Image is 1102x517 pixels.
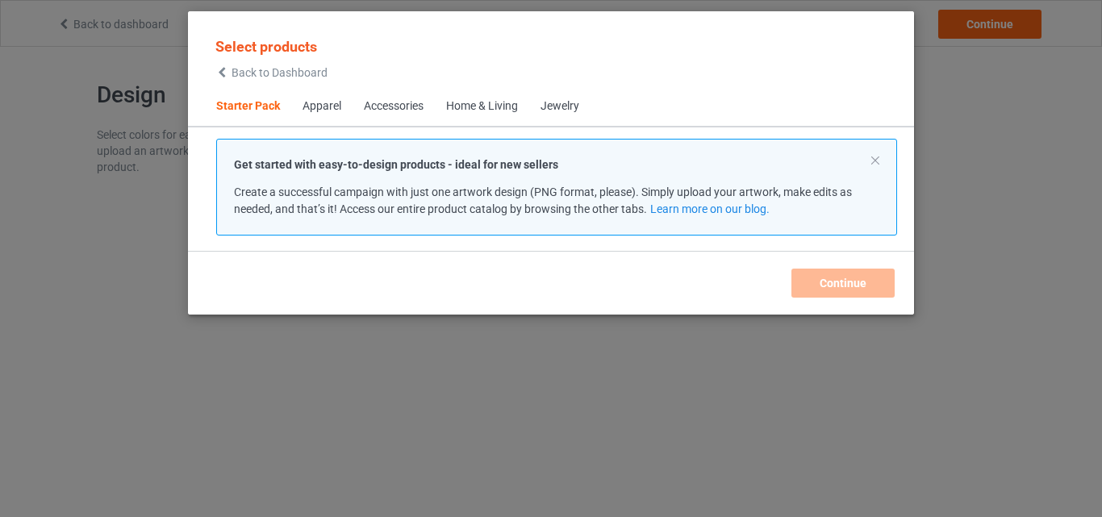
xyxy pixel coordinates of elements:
strong: Get started with easy-to-design products - ideal for new sellers [234,158,558,171]
div: Accessories [364,98,424,115]
div: Apparel [303,98,341,115]
span: Create a successful campaign with just one artwork design (PNG format, please). Simply upload you... [234,186,852,215]
div: Jewelry [541,98,579,115]
div: Home & Living [446,98,518,115]
a: Learn more on our blog. [650,202,770,215]
span: Back to Dashboard [232,66,328,79]
span: Starter Pack [205,87,291,126]
span: Select products [215,38,317,55]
